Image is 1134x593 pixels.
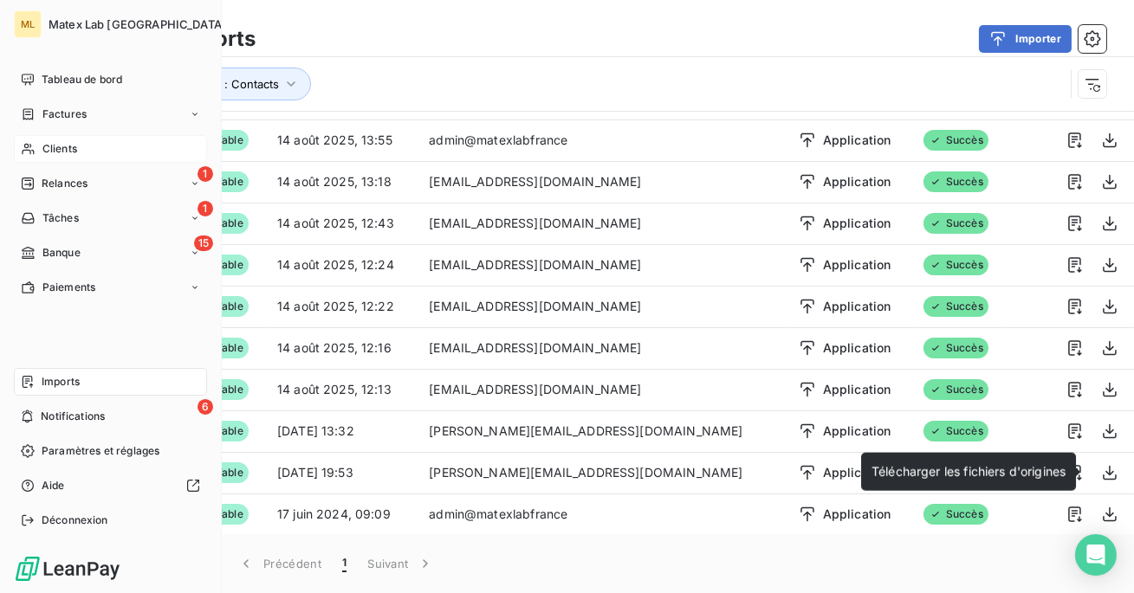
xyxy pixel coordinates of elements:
span: Paramètres et réglages [42,443,159,459]
span: Paiements [42,280,95,295]
td: [DATE] 19:53 [267,452,418,493]
td: [EMAIL_ADDRESS][DOMAIN_NAME] [418,327,787,369]
span: Application [823,464,891,481]
div: ML [14,10,42,38]
a: Tableau de bord [14,66,207,93]
td: [EMAIL_ADDRESS][DOMAIN_NAME] [418,369,787,410]
td: 14 août 2025, 12:16 [267,327,418,369]
span: Succès [923,504,988,525]
a: Clients [14,135,207,163]
a: Paiements [14,274,207,301]
span: Succès [923,296,988,317]
td: [EMAIL_ADDRESS][DOMAIN_NAME] [418,244,787,286]
span: Application [823,132,891,149]
span: Aide [42,478,65,493]
span: Succès [923,379,988,400]
span: Tableau de bord [42,72,122,87]
td: admin@matexlabfrance [418,493,787,535]
td: admin@matexlabfrance [418,119,787,161]
span: Succès [923,171,988,192]
td: 17 juin 2024, 09:09 [267,493,418,535]
span: Banque [42,245,81,261]
td: 14 août 2025, 12:43 [267,203,418,244]
a: 1Tâches [14,204,207,232]
span: Succès [923,421,988,442]
span: Imports [42,374,80,390]
button: Suivant [357,545,444,582]
td: [DATE] 13:32 [267,410,418,452]
td: [PERSON_NAME][EMAIL_ADDRESS][DOMAIN_NAME] [418,410,787,452]
span: Tâches [42,210,79,226]
span: Application [823,215,891,232]
span: Succès [923,255,988,275]
td: [EMAIL_ADDRESS][DOMAIN_NAME] [418,161,787,203]
td: [PERSON_NAME][EMAIL_ADDRESS][DOMAIN_NAME] [418,452,787,493]
span: Matex Lab [GEOGRAPHIC_DATA] [49,17,226,31]
button: 1 [332,545,357,582]
span: Relances [42,176,87,191]
span: Application [823,381,891,398]
a: Paramètres et réglages [14,437,207,465]
div: Open Intercom Messenger [1075,534,1117,576]
span: Application [823,506,891,523]
span: Clients [42,141,77,157]
span: 1 [342,555,347,572]
td: 14 août 2025, 12:13 [267,369,418,410]
a: Factures [14,100,207,128]
a: Aide [14,472,207,500]
span: Notifications [41,409,105,424]
span: Application [823,339,891,357]
button: Précédent [227,545,332,582]
span: 1 [198,201,213,216]
td: 14 août 2025, 12:22 [267,286,418,327]
td: [EMAIL_ADDRESS][DOMAIN_NAME] [418,286,787,327]
span: Application [823,173,891,190]
a: 15Banque [14,239,207,267]
span: Succès [923,130,988,151]
span: Télécharger les fichiers d'origines [872,464,1066,479]
span: 15 [194,235,213,251]
span: Déconnexion [42,512,108,528]
td: 14 août 2025, 13:18 [267,161,418,203]
span: Succès [923,338,988,358]
td: [EMAIL_ADDRESS][DOMAIN_NAME] [418,203,787,244]
span: Application [823,256,891,274]
span: 6 [198,399,213,415]
a: 1Relances [14,170,207,197]
span: Application [823,422,891,440]
button: Importer [979,25,1072,53]
td: 14 août 2025, 12:24 [267,244,418,286]
img: Logo LeanPay [14,555,121,583]
a: Imports [14,368,207,396]
span: Application [823,298,891,315]
span: Succès [923,213,988,234]
span: 1 [198,166,213,182]
span: Factures [42,106,87,122]
td: 14 août 2025, 13:55 [267,119,418,161]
